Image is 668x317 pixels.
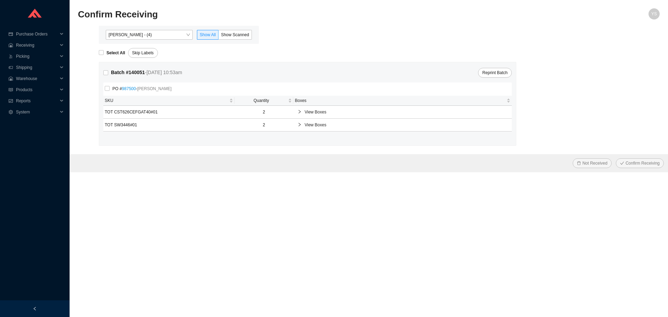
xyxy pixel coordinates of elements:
button: Reprint Batch [478,68,512,78]
span: View Boxes [304,121,508,128]
span: Reprint Batch [482,69,508,76]
span: Warehouse [16,73,58,84]
td: 2 [234,119,294,132]
th: SKU sortable [103,96,234,106]
div: View Boxes [295,106,510,118]
span: Quantity [236,97,287,104]
span: Yossi Siff - (4) [109,30,190,39]
span: left [33,307,37,311]
strong: Batch # 140051 [111,70,145,75]
span: View Boxes [304,109,508,116]
span: YS [651,8,657,19]
span: Show Scanned [221,32,249,37]
span: right [297,122,302,127]
th: Boxes sortable [293,96,512,106]
span: PO # - [110,85,174,92]
span: [PERSON_NAME] [137,86,172,91]
span: setting [8,110,13,114]
button: Skip Labels [128,48,158,58]
button: checkConfirm Receiving [616,158,664,168]
span: Reports [16,95,58,106]
span: Skip Labels [132,49,154,56]
td: TOT CST626CEFGAT40#01 [103,106,234,119]
a: 987500 [122,86,136,91]
span: - [DATE] 10:53am [145,70,182,75]
span: Products [16,84,58,95]
span: Purchase Orders [16,29,58,40]
th: Quantity sortable [234,96,294,106]
span: Shipping [16,62,58,73]
span: SKU [105,97,228,104]
span: read [8,88,13,92]
div: View Boxes [295,119,510,131]
span: Boxes [295,97,505,104]
td: TOT SW3446#01 [103,119,234,132]
span: right [297,110,302,114]
h2: Confirm Receiving [78,8,514,21]
strong: Select All [106,50,125,55]
span: credit-card [8,32,13,36]
span: fund [8,99,13,103]
span: Receiving [16,40,58,51]
span: Picking [16,51,58,62]
span: Show All [200,32,216,37]
td: 2 [234,106,294,119]
span: System [16,106,58,118]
